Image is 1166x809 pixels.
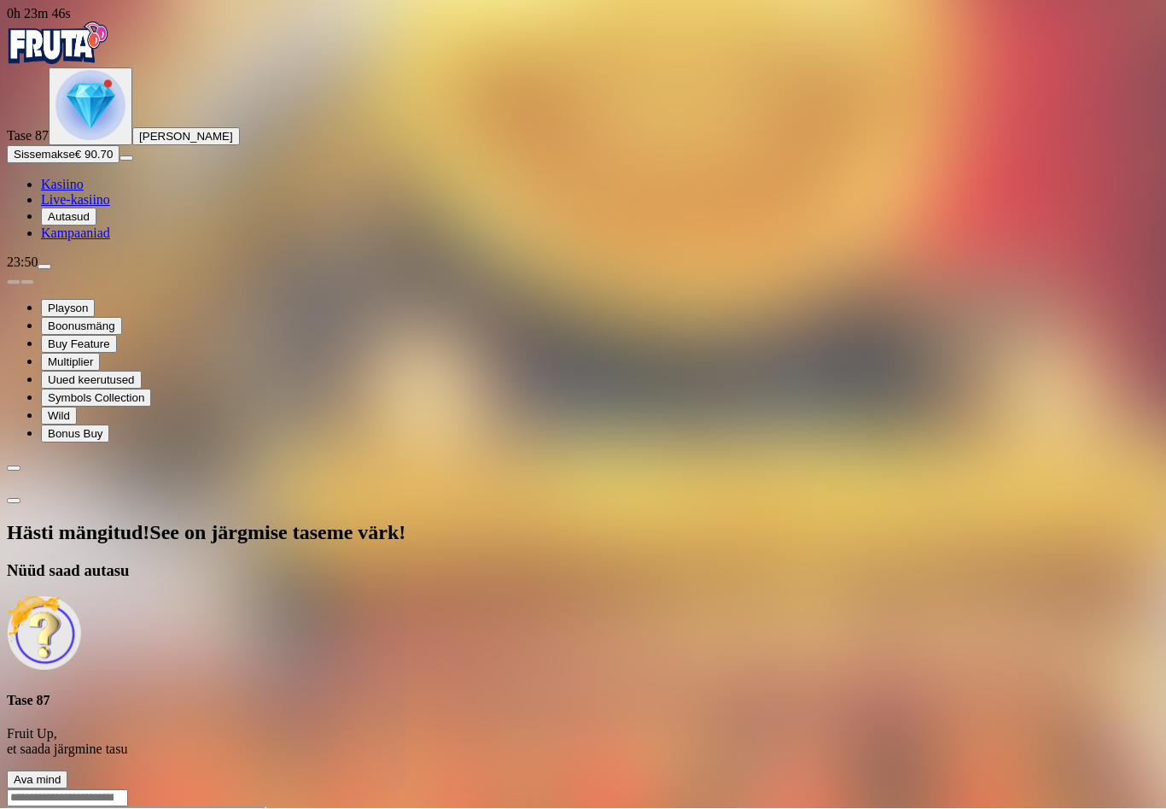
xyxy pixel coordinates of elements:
span: user session time [7,7,71,21]
span: Autasud [48,211,90,224]
p: Fruit Up, et saada järgmine tasu [7,727,405,758]
button: Boonusmäng [41,318,122,336]
span: € 90.70 [75,149,113,161]
h3: Nüüd saad autasu [7,562,405,581]
img: level unlocked [55,71,125,141]
button: Buy Feature [41,336,117,354]
button: chevron-left icon [7,466,20,472]
button: Symbols Collection [41,390,151,407]
a: Fruta [7,53,109,67]
span: Wild [48,410,70,423]
a: Live-kasiino [41,193,110,208]
span: 23:50 [7,255,38,270]
span: Hästi mängitud! [7,522,149,544]
button: Bonus Buy [41,425,109,443]
input: Search [7,790,128,807]
span: Tase 87 [7,129,49,144]
a: Kasiino [41,178,84,192]
button: menu [38,265,51,270]
nav: Primary [7,22,405,242]
button: close [7,499,20,504]
span: Bonus Buy [48,428,102,441]
button: menu [120,156,133,161]
span: Ava mind [14,774,61,787]
button: Wild [41,407,77,425]
button: Sissemakseplus icon€ 90.70 [7,146,120,164]
button: next slide [20,280,34,285]
span: Playson [48,302,88,315]
span: Sissemakse [14,149,75,161]
button: prev slide [7,280,20,285]
span: See on järgmise taseme värk! [149,522,405,544]
span: Multiplier [48,356,93,369]
button: Autasud [41,208,96,226]
button: Uued keerutused [41,372,142,390]
span: Boonusmäng [48,320,115,333]
span: Uued keerutused [48,374,135,387]
img: Fruta [7,22,109,65]
a: Kampaaniad [41,226,110,241]
button: Playson [41,300,95,318]
button: [PERSON_NAME] [132,128,240,146]
nav: Main menu [7,178,405,242]
span: Symbols Collection [48,392,144,405]
button: level unlocked [49,68,132,146]
button: Multiplier [41,354,100,372]
img: Unlock reward icon [7,596,82,671]
button: Ava mind [7,771,67,789]
span: [PERSON_NAME] [139,131,233,144]
h4: Tase 87 [7,694,405,709]
span: Buy Feature [48,338,110,351]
